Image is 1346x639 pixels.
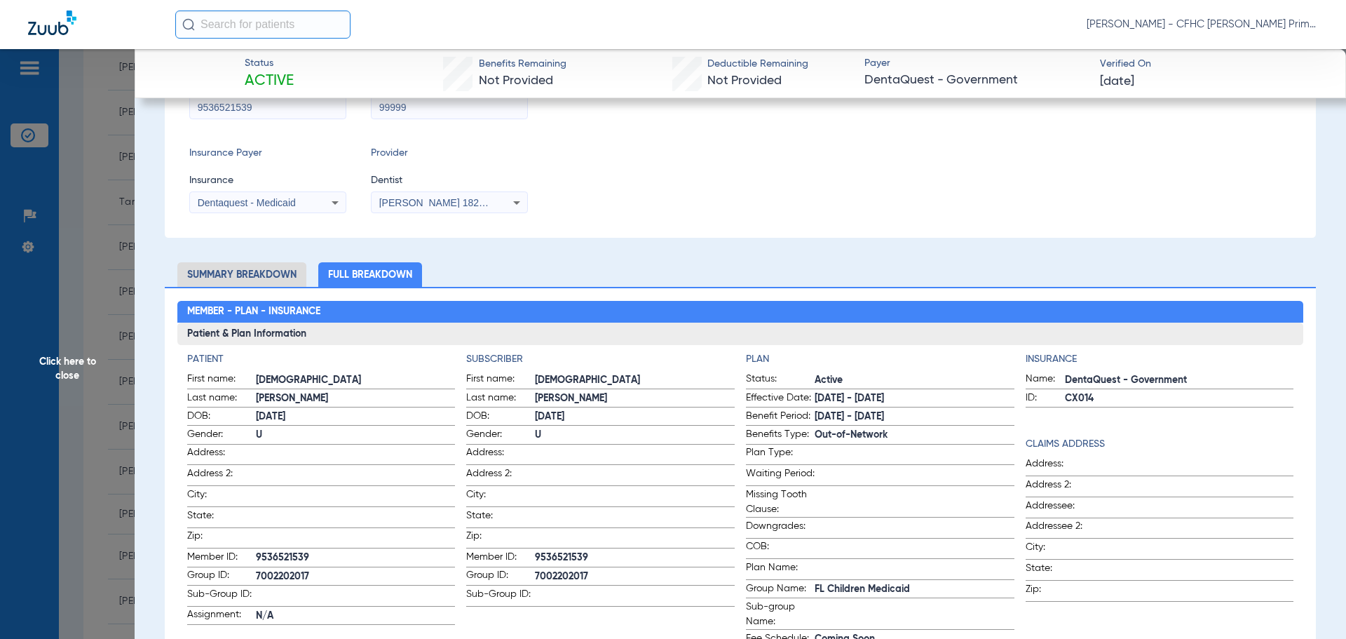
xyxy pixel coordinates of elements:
h4: Patient [187,352,456,367]
span: Status: [746,372,815,389]
span: Zip: [187,529,256,548]
img: Zuub Logo [28,11,76,35]
span: Plan Name: [746,560,815,579]
span: Verified On [1100,57,1324,72]
span: Gender: [187,427,256,444]
span: [PERSON_NAME] [256,391,456,406]
span: [PERSON_NAME] [535,391,735,406]
span: Group Name: [746,581,815,598]
span: Insurance Payer [189,146,346,161]
span: Dentaquest - Medicaid [198,197,296,208]
span: [PERSON_NAME] 1821650375 [379,197,517,208]
span: Waiting Period: [746,466,815,485]
span: Address 2: [187,466,256,485]
span: Group ID: [466,568,535,585]
span: Sub-Group ID: [466,587,535,606]
span: DentaQuest - Government [1065,373,1294,388]
span: [DEMOGRAPHIC_DATA] [535,373,735,388]
span: City: [187,487,256,506]
span: Benefits Remaining [479,57,566,72]
span: Active [815,373,1014,388]
span: Plan Type: [746,445,815,464]
span: [DATE] [256,410,456,424]
span: Effective Date: [746,391,815,408]
span: Addressee 2: [1026,519,1094,538]
span: Address 2: [1026,478,1094,497]
span: N/A [256,609,456,624]
span: City: [1026,540,1094,559]
span: Sub-group Name: [746,600,815,629]
span: ID: [1026,391,1065,408]
input: Search for patients [175,11,351,39]
span: Address: [466,445,535,464]
span: Payer [864,56,1088,71]
h4: Insurance [1026,352,1294,367]
span: 7002202017 [256,570,456,584]
span: COB: [746,539,815,558]
h2: Member - Plan - Insurance [177,301,1304,323]
span: Status [245,56,294,71]
h4: Subscriber [466,352,735,367]
span: [DATE] [535,410,735,424]
span: [DATE] - [DATE] [815,391,1014,406]
span: State: [187,509,256,527]
span: 9536521539 [256,551,456,565]
h4: Claims Address [1026,437,1294,452]
span: DentaQuest - Government [864,72,1088,89]
span: Address 2: [466,466,535,485]
span: Group ID: [187,568,256,585]
span: First name: [187,372,256,389]
span: [DATE] - [DATE] [815,410,1014,424]
h3: Patient & Plan Information [177,323,1304,345]
span: Active [245,72,294,91]
span: U [256,428,456,443]
span: State: [466,509,535,527]
span: FL Children Medicaid [815,582,1014,597]
span: Member ID: [466,550,535,567]
span: Dentist [371,173,528,188]
span: [DEMOGRAPHIC_DATA] [256,373,456,388]
span: City: [466,487,535,506]
h4: Plan [746,352,1014,367]
span: Addressee: [1026,499,1094,518]
span: Zip: [466,529,535,548]
span: Assignment: [187,607,256,624]
span: Not Provided [479,74,553,87]
span: Address: [187,445,256,464]
span: Last name: [187,391,256,408]
span: DOB: [187,409,256,426]
iframe: Chat Widget [1276,572,1346,639]
span: Zip: [1026,582,1094,601]
span: Deductible Remaining [707,57,808,72]
span: Name: [1026,372,1065,389]
span: Not Provided [707,74,782,87]
span: Missing Tooth Clause: [746,487,815,517]
span: U [535,428,735,443]
span: Sub-Group ID: [187,587,256,606]
span: Member ID: [187,550,256,567]
span: Insurance [189,173,346,188]
li: Full Breakdown [318,262,422,287]
span: State: [1026,561,1094,580]
span: [DATE] [1100,73,1134,90]
img: Search Icon [182,18,195,31]
span: CX014 [1065,391,1294,406]
span: 7002202017 [535,570,735,584]
span: Provider [371,146,528,161]
span: Downgrades: [746,519,815,538]
span: First name: [466,372,535,389]
span: Gender: [466,427,535,444]
span: 9536521539 [535,551,735,565]
span: Benefit Period: [746,409,815,426]
span: Out-of-Network [815,428,1014,443]
span: Last name: [466,391,535,408]
span: Benefits Type: [746,427,815,444]
span: [PERSON_NAME] - CFHC [PERSON_NAME] Primary Care Dental [1087,18,1318,32]
li: Summary Breakdown [177,262,306,287]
